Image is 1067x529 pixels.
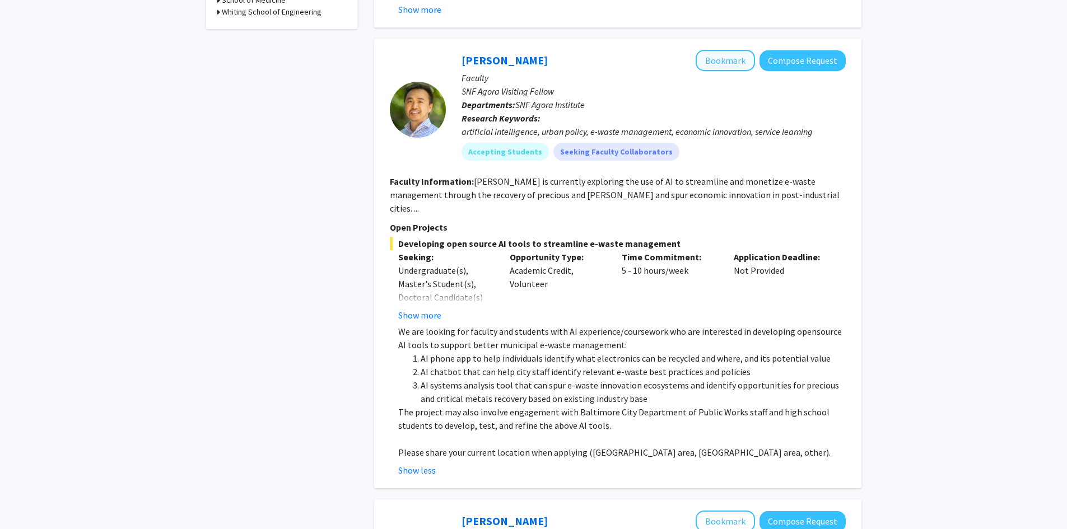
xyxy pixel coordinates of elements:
[462,514,548,528] a: [PERSON_NAME]
[462,53,548,67] a: [PERSON_NAME]
[222,6,322,18] h3: Whiting School of Engineering
[725,250,837,322] div: Not Provided
[390,176,840,214] fg-read-more: [PERSON_NAME] is currently exploring the use of AI to streamline and monetize e-waste management ...
[398,3,441,16] button: Show more
[462,99,515,110] b: Departments:
[421,378,846,405] li: AI systems analysis tool that can spur e-waste innovation ecosystems and identify opportunities f...
[734,250,829,264] p: Application Deadline:
[398,446,846,459] p: Please share your current location when applying ([GEOGRAPHIC_DATA] area, [GEOGRAPHIC_DATA] area,...
[390,176,474,187] b: Faculty Information:
[398,464,436,477] button: Show less
[696,50,755,71] button: Add David Park to Bookmarks
[515,99,585,110] span: SNF Agora Institute
[622,250,717,264] p: Time Commitment:
[462,113,541,124] b: Research Keywords:
[462,125,846,138] div: artificial intelligence, urban policy, e-waste management, economic innovation, service learning
[421,365,846,378] li: AI chatbot that can help city staff identify relevant e-waste best practices and policies
[398,308,441,322] button: Show more
[398,250,493,264] p: Seeking:
[510,250,605,264] p: Opportunity Type:
[390,237,846,250] span: Developing open source AI tools to streamline e-waste management
[398,325,846,352] p: We are looking for faculty and students with AI experience/coursework who are interested in devel...
[462,71,846,85] p: Faculty
[462,85,846,98] p: SNF Agora Visiting Fellow
[421,352,846,365] li: AI phone app to help individuals identify what electronics can be recycled and where, and its pot...
[462,143,549,161] mat-chip: Accepting Students
[501,250,613,322] div: Academic Credit, Volunteer
[8,479,48,521] iframe: Chat
[613,250,725,322] div: 5 - 10 hours/week
[553,143,679,161] mat-chip: Seeking Faculty Collaborators
[398,405,846,432] p: The project may also involve engagement with Baltimore City Department of Public Works staff and ...
[398,264,493,371] div: Undergraduate(s), Master's Student(s), Doctoral Candidate(s) (PhD, MD, DMD, PharmD, etc.), Postdo...
[390,221,846,234] p: Open Projects
[760,50,846,71] button: Compose Request to David Park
